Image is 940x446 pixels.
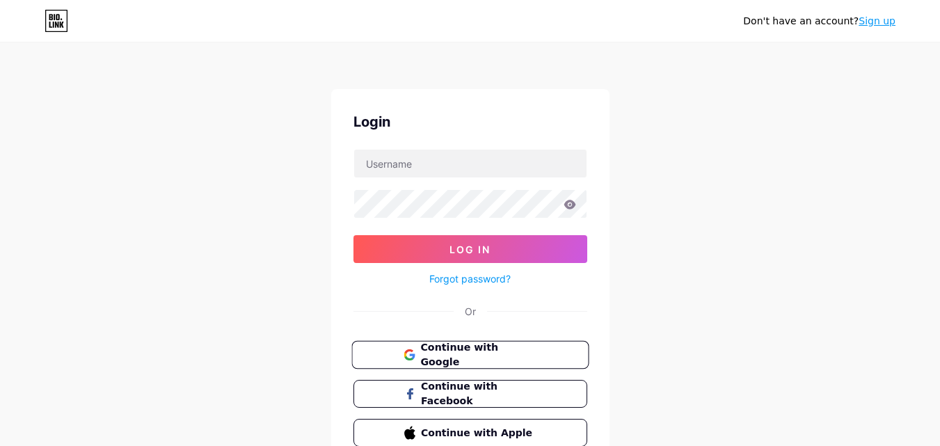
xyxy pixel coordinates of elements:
[353,380,587,408] button: Continue with Facebook
[353,111,587,132] div: Login
[354,150,587,177] input: Username
[420,340,536,370] span: Continue with Google
[421,379,536,408] span: Continue with Facebook
[465,304,476,319] div: Or
[449,244,491,255] span: Log In
[351,341,589,369] button: Continue with Google
[353,235,587,263] button: Log In
[429,271,511,286] a: Forgot password?
[353,341,587,369] a: Continue with Google
[743,14,895,29] div: Don't have an account?
[421,426,536,440] span: Continue with Apple
[859,15,895,26] a: Sign up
